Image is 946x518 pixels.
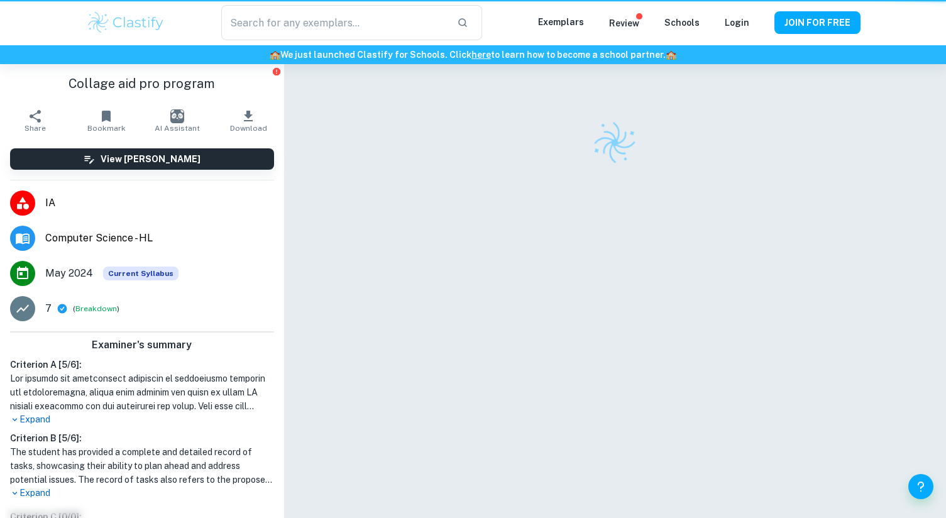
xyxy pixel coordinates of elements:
button: View [PERSON_NAME] [10,148,274,170]
button: Report issue [272,67,282,76]
h6: We just launched Clastify for Schools. Click to learn how to become a school partner. [3,48,943,62]
div: This exemplar is based on the current syllabus. Feel free to refer to it for inspiration/ideas wh... [103,267,179,280]
p: 7 [45,301,52,316]
span: IA [45,196,274,211]
button: JOIN FOR FREE [774,11,861,34]
button: AI Assistant [142,103,213,138]
p: Expand [10,413,274,426]
img: Clastify logo [86,10,166,35]
p: Review [609,16,639,30]
span: AI Assistant [155,124,200,133]
button: Help and Feedback [908,474,933,499]
span: 🏫 [270,50,280,60]
img: AI Assistant [170,109,184,123]
p: Expand [10,487,274,500]
h6: Examiner's summary [5,338,279,353]
span: May 2024 [45,266,93,281]
p: Exemplars [538,15,584,29]
h6: View [PERSON_NAME] [101,152,201,166]
span: Share [25,124,46,133]
h1: The student has provided a complete and detailed record of tasks, showcasing their ability to pla... [10,445,274,487]
h6: Criterion A [ 5 / 6 ]: [10,358,274,372]
button: Breakdown [75,303,117,314]
img: Clastify logo [588,116,642,169]
a: here [471,50,491,60]
input: Search for any exemplars... [221,5,446,40]
h1: Collage aid pro program [10,74,274,93]
button: Bookmark [71,103,142,138]
span: Computer Science - HL [45,231,274,246]
span: Download [230,124,267,133]
span: ( ) [73,303,119,315]
span: 🏫 [666,50,676,60]
button: Download [213,103,284,138]
a: Login [725,18,749,28]
a: Schools [664,18,700,28]
h6: Criterion B [ 5 / 6 ]: [10,431,274,445]
span: Bookmark [87,124,126,133]
span: Current Syllabus [103,267,179,280]
h1: Lor ipsumdo sit ametconsect adipiscin el seddoeiusmo temporin utl etdoloremagna, aliqua enim admi... [10,372,274,413]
